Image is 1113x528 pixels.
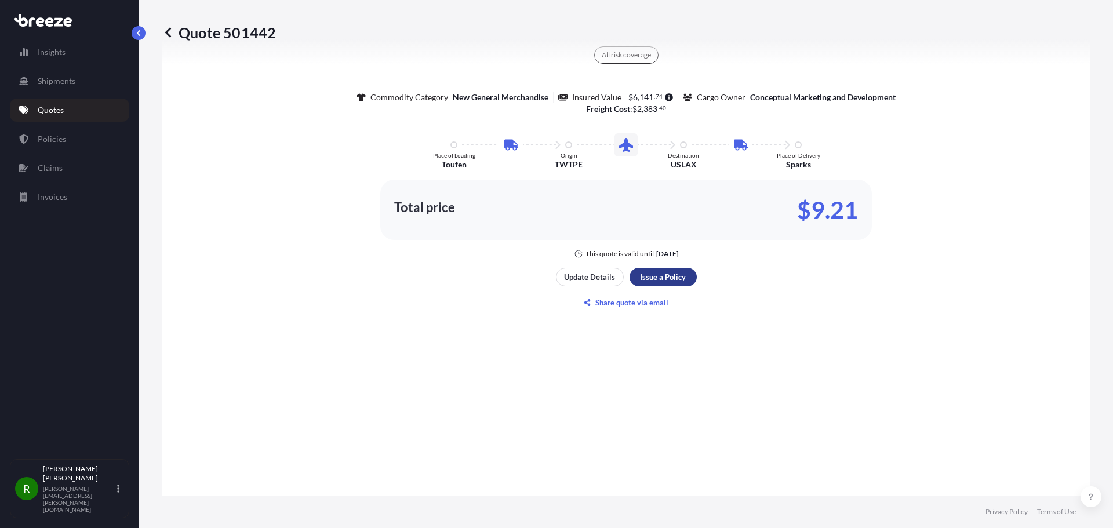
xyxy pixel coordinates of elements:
[453,92,548,103] p: New General Merchandise
[628,93,633,101] span: $
[656,249,679,258] p: [DATE]
[370,92,448,103] p: Commodity Category
[658,106,659,110] span: .
[643,105,657,113] span: 383
[23,483,30,494] span: R
[777,152,820,159] p: Place of Delivery
[572,92,621,103] p: Insured Value
[10,70,129,93] a: Shipments
[10,156,129,180] a: Claims
[985,507,1028,516] a: Privacy Policy
[162,23,276,42] p: Quote 501442
[38,133,66,145] p: Policies
[595,297,668,308] p: Share quote via email
[637,105,642,113] span: 2
[639,93,653,101] span: 141
[656,94,663,99] span: 74
[654,94,655,99] span: .
[786,159,811,170] p: Sparks
[585,249,654,258] p: This quote is valid until
[638,93,639,101] span: ,
[556,293,697,312] button: Share quote via email
[642,105,643,113] span: ,
[586,103,667,115] p: :
[668,152,699,159] p: Destination
[697,92,745,103] p: Cargo Owner
[442,159,467,170] p: Toufen
[556,268,624,286] button: Update Details
[630,268,697,286] button: Issue a Policy
[43,485,115,513] p: [PERSON_NAME][EMAIL_ADDRESS][PERSON_NAME][DOMAIN_NAME]
[38,75,75,87] p: Shipments
[394,202,455,213] p: Total price
[10,185,129,209] a: Invoices
[38,162,63,174] p: Claims
[561,152,577,159] p: Origin
[640,271,686,283] p: Issue a Policy
[586,104,630,114] b: Freight Cost
[43,464,115,483] p: [PERSON_NAME] [PERSON_NAME]
[38,191,67,203] p: Invoices
[38,46,66,58] p: Insights
[433,152,475,159] p: Place of Loading
[564,271,615,283] p: Update Details
[659,106,666,110] span: 40
[10,99,129,122] a: Quotes
[671,159,697,170] p: USLAX
[797,201,858,219] p: $9.21
[1037,507,1076,516] a: Terms of Use
[555,159,583,170] p: TWTPE
[750,92,896,103] p: Conceptual Marketing and Development
[633,93,638,101] span: 6
[10,41,129,64] a: Insights
[632,105,637,113] span: $
[38,104,64,116] p: Quotes
[10,128,129,151] a: Policies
